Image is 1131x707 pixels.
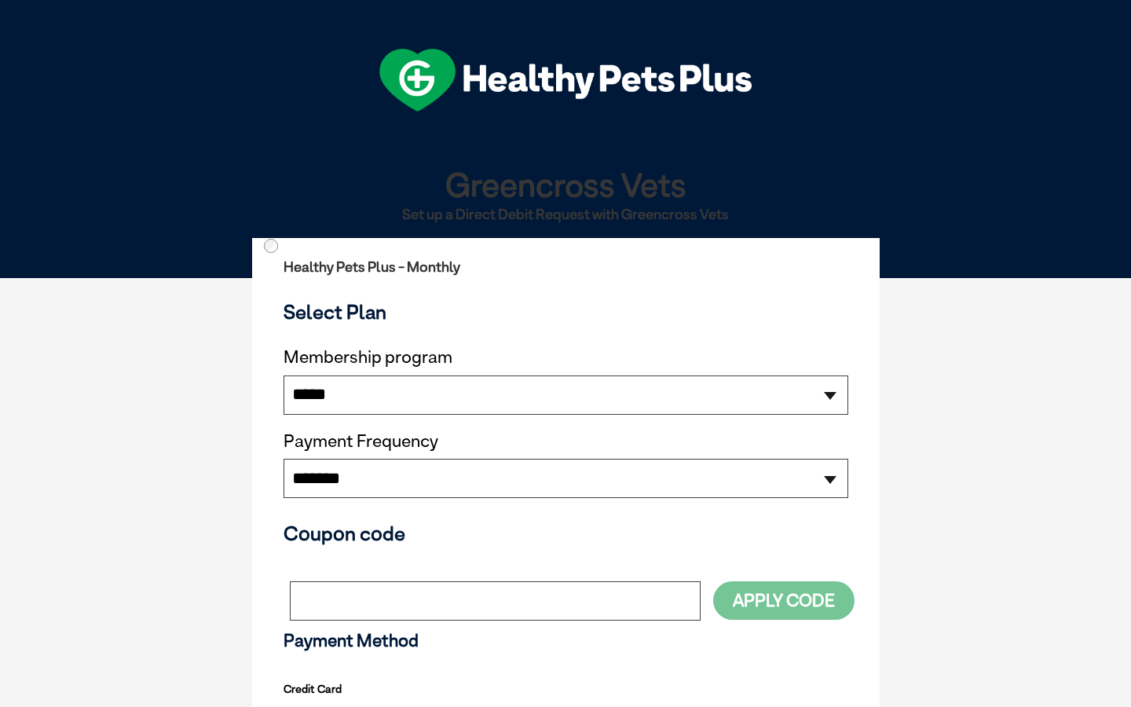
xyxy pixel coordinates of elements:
h2: Set up a Direct Debit Request with Greencross Vets [258,207,873,222]
h1: Greencross Vets [258,167,873,202]
label: Credit Card [284,679,342,699]
h2: Healthy Pets Plus - Monthly [284,259,848,275]
h3: Coupon code [284,522,848,545]
h3: Select Plan [284,300,848,324]
label: Membership program [284,347,848,368]
label: Payment Frequency [284,431,438,452]
button: Apply Code [713,581,855,620]
h3: Payment Method [284,631,848,651]
input: Direct Debit [264,239,278,253]
img: hpp-logo-landscape-green-white.png [379,49,752,112]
